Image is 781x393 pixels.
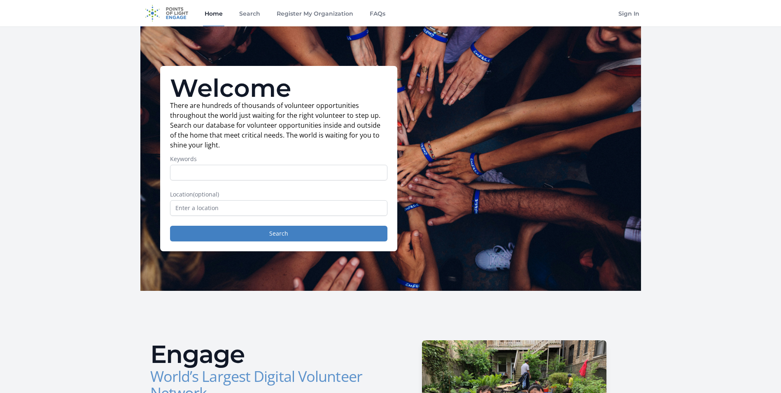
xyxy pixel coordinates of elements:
[170,190,387,199] label: Location
[193,190,219,198] span: (optional)
[170,226,387,241] button: Search
[170,155,387,163] label: Keywords
[170,200,387,216] input: Enter a location
[150,342,384,367] h2: Engage
[170,76,387,101] h1: Welcome
[170,101,387,150] p: There are hundreds of thousands of volunteer opportunities throughout the world just waiting for ...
